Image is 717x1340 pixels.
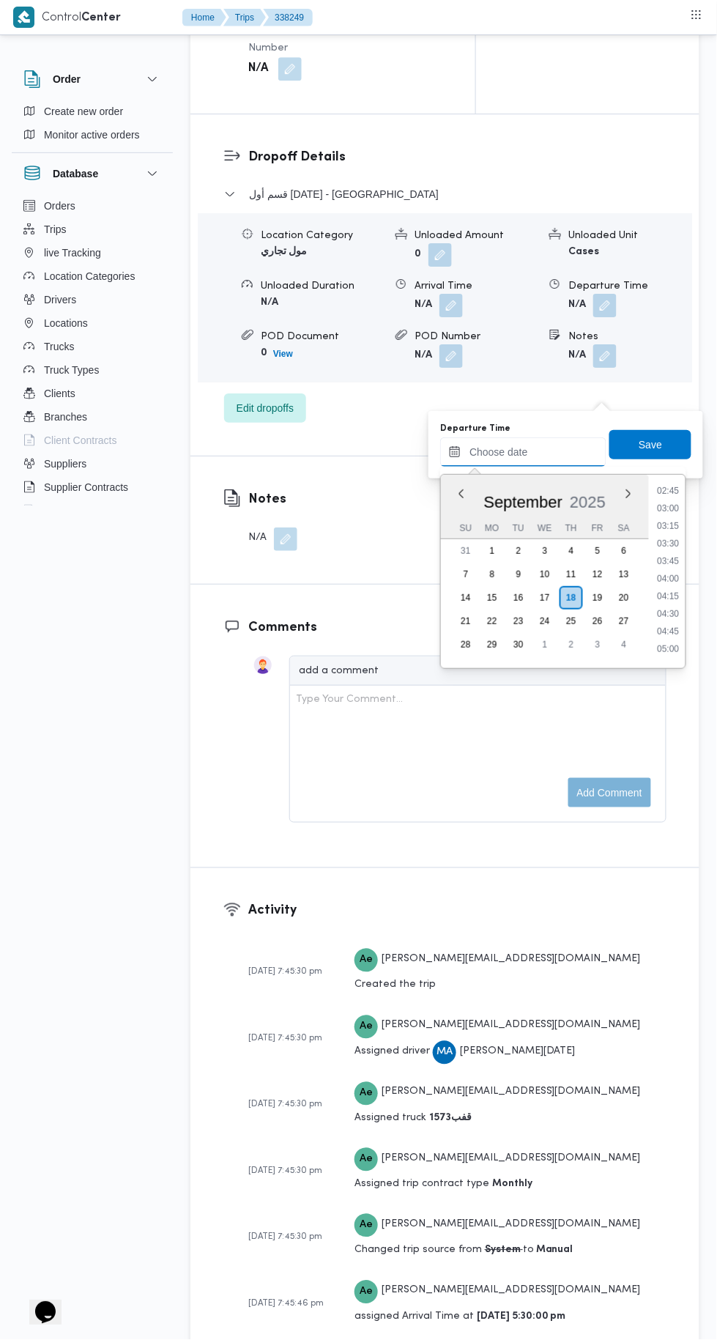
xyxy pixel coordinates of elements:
[224,185,666,203] button: قسم أول [DATE] - [GEOGRAPHIC_DATA]
[12,100,173,152] div: Order
[436,1041,453,1065] span: MA
[571,493,606,511] span: 2025
[261,348,267,358] b: 0
[18,194,167,218] button: Orders
[429,1114,472,1123] b: 1573قفب
[415,329,538,344] div: POD Number
[570,492,607,512] div: Button. Open the year selector. 2025 is currently selected.
[652,607,686,621] li: 04:30
[354,1079,666,1130] div: Assigned truck
[568,228,691,243] div: Unloaded Unit
[354,1278,666,1329] div: assigned Arrival Time at
[612,539,636,563] div: day-6
[533,563,557,586] div: day-10
[44,408,87,426] span: Branches
[568,350,586,360] b: N/A
[267,345,299,363] button: View
[354,1013,666,1065] div: Assigned driver
[18,311,167,335] button: Locations
[534,1245,573,1255] b: Manual
[44,361,99,379] span: Truck Types
[480,633,504,656] div: day-29
[652,536,686,551] li: 03:30
[248,489,297,509] h3: Notes
[299,663,382,678] div: add a comment
[484,493,563,511] span: September
[433,1041,456,1065] div: Muhammad Ammad Rmdhan Alsaid Muhammad
[533,586,557,610] div: day-17
[612,518,636,538] div: Sa
[453,539,637,656] div: month-2025-09
[382,1286,641,1295] span: [PERSON_NAME][EMAIL_ADDRESS][DOMAIN_NAME]
[248,147,666,167] h3: Dropoff Details
[415,278,538,294] div: Arrival Time
[507,633,530,656] div: day-30
[261,247,307,256] b: مول تجاري
[612,563,636,586] div: day-13
[223,9,266,26] button: Trips
[382,955,641,964] span: [PERSON_NAME][EMAIL_ADDRESS][DOMAIN_NAME]
[456,488,467,500] button: Previous Month
[612,633,636,656] div: day-4
[248,1100,322,1109] span: [DATE] 7:45:30 pm
[18,358,167,382] button: Truck Types
[44,502,81,519] span: Devices
[415,228,538,243] div: Unloaded Amount
[44,338,74,355] span: Trucks
[382,1220,641,1229] span: [PERSON_NAME][EMAIL_ADDRESS][DOMAIN_NAME]
[224,393,306,423] button: Edit dropoffs
[44,197,75,215] span: Orders
[568,247,599,256] b: Cases
[263,9,313,26] button: 338249
[18,452,167,475] button: Suppliers
[507,586,530,610] div: day-16
[18,405,167,429] button: Branches
[182,9,226,26] button: Home
[13,7,34,28] img: X8yXhbKr1z7QwAAAABJRU5ErkJggg==
[44,291,76,308] span: Drivers
[533,633,557,656] div: day-1
[44,103,123,120] span: Create new order
[296,692,403,707] div: Type Your Comment...
[360,1148,373,1171] span: Ae
[354,949,378,972] div: Ahmed.ebrahim@illa.com.eg
[652,501,686,516] li: 03:00
[44,244,101,262] span: live Tracking
[18,475,167,499] button: Supplier Contracts
[623,488,634,500] button: Next month
[652,642,686,656] li: 05:00
[483,492,564,512] div: Button. Open the month selector. September is currently selected.
[248,618,666,637] h3: Comments
[612,586,636,610] div: day-20
[652,484,686,498] li: 02:45
[273,349,293,359] b: View
[485,1245,523,1255] b: System
[507,539,530,563] div: day-2
[586,610,609,633] div: day-26
[248,901,666,921] h3: Activity
[382,1021,641,1030] span: [PERSON_NAME][EMAIL_ADDRESS][DOMAIN_NAME]
[261,329,384,344] div: POD Document
[354,1146,666,1197] div: Assigned trip contract type
[560,563,583,586] div: day-11
[53,70,81,88] h3: Order
[18,429,167,452] button: Client Contracts
[652,554,686,569] li: 03:45
[415,300,432,309] b: N/A
[360,949,373,972] span: Ae
[586,539,609,563] div: day-5
[454,633,478,656] div: day-28
[454,586,478,610] div: day-14
[533,539,557,563] div: day-3
[248,1233,322,1242] span: [DATE] 7:45:30 pm
[12,194,173,511] div: Database
[248,1300,324,1308] span: [DATE] 7:45:46 pm
[237,399,294,417] span: Edit dropoffs
[454,610,478,633] div: day-21
[261,278,384,294] div: Unloaded Duration
[248,1034,322,1043] span: [DATE] 7:45:30 pm
[18,123,167,147] button: Monitor active orders
[354,1148,378,1171] div: Ahmed.ebrahim@illa.com.eg
[354,947,666,998] div: Created the trip
[18,499,167,522] button: Devices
